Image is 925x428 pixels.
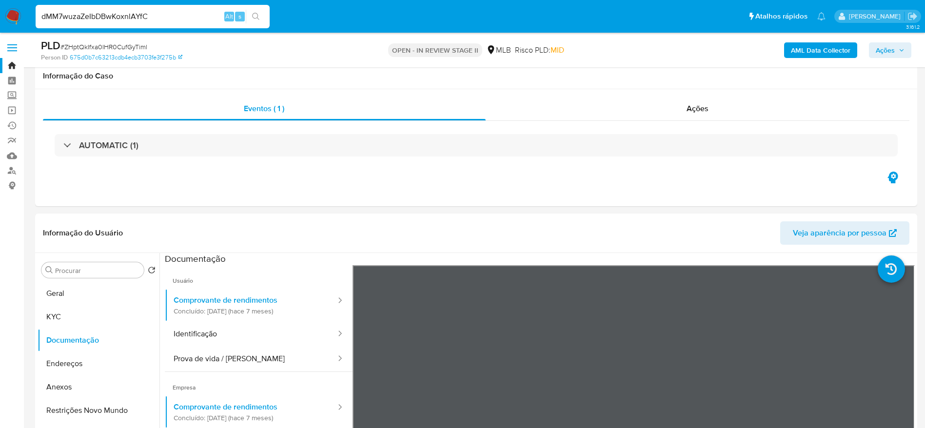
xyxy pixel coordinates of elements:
[780,221,909,245] button: Veja aparência por pessoa
[55,134,898,156] div: AUTOMATIC (1)
[41,38,60,53] b: PLD
[41,53,68,62] b: Person ID
[38,352,159,375] button: Endereços
[755,11,807,21] span: Atalhos rápidos
[551,44,564,56] span: MID
[244,103,284,114] span: Eventos ( 1 )
[43,71,909,81] h1: Informação do Caso
[225,12,233,21] span: Alt
[70,53,182,62] a: 675d0b7c63213cdb4ecb3703fe3f275b
[784,42,857,58] button: AML Data Collector
[38,282,159,305] button: Geral
[817,12,826,20] a: Notificações
[55,266,140,275] input: Procurar
[38,329,159,352] button: Documentação
[36,10,270,23] input: Pesquise usuários ou casos...
[45,266,53,274] button: Procurar
[238,12,241,21] span: s
[38,305,159,329] button: KYC
[148,266,156,277] button: Retornar ao pedido padrão
[687,103,709,114] span: Ações
[869,42,911,58] button: Ações
[246,10,266,23] button: search-icon
[79,140,138,151] h3: AUTOMATIC (1)
[388,43,482,57] p: OPEN - IN REVIEW STAGE II
[38,375,159,399] button: Anexos
[876,42,895,58] span: Ações
[486,45,511,56] div: MLB
[43,228,123,238] h1: Informação do Usuário
[515,45,564,56] span: Risco PLD:
[849,12,904,21] p: eduardo.dutra@mercadolivre.com
[793,221,886,245] span: Veja aparência por pessoa
[60,42,147,52] span: # ZHptQkIfxa0IHR0CufGyTiml
[791,42,850,58] b: AML Data Collector
[907,11,918,21] a: Sair
[38,399,159,422] button: Restrições Novo Mundo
